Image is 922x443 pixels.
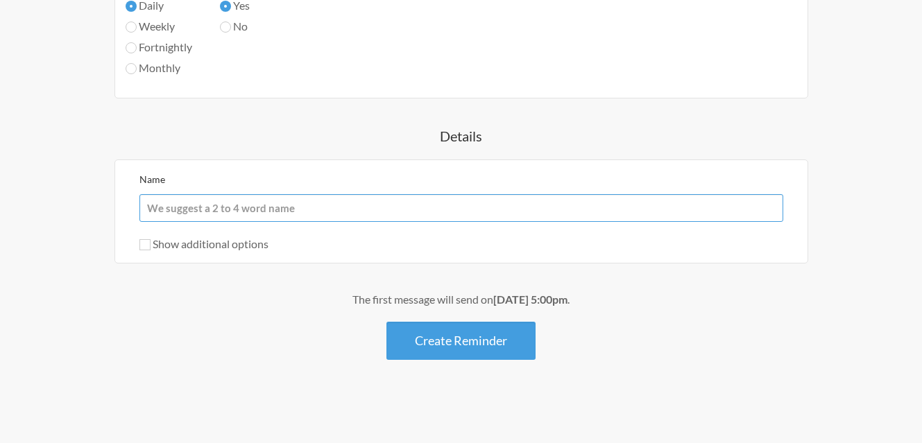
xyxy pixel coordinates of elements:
input: We suggest a 2 to 4 word name [139,194,783,222]
div: The first message will send on . [59,291,864,308]
input: Show additional options [139,239,151,250]
input: Yes [220,1,231,12]
input: Monthly [126,63,137,74]
label: Name [139,173,165,185]
input: Weekly [126,21,137,33]
label: No [220,18,294,35]
input: No [220,21,231,33]
label: Show additional options [139,237,268,250]
input: Daily [126,1,137,12]
label: Weekly [126,18,192,35]
button: Create Reminder [386,322,536,360]
h4: Details [59,126,864,146]
label: Monthly [126,60,192,76]
strong: [DATE] 5:00pm [493,293,567,306]
label: Fortnightly [126,39,192,55]
input: Fortnightly [126,42,137,53]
